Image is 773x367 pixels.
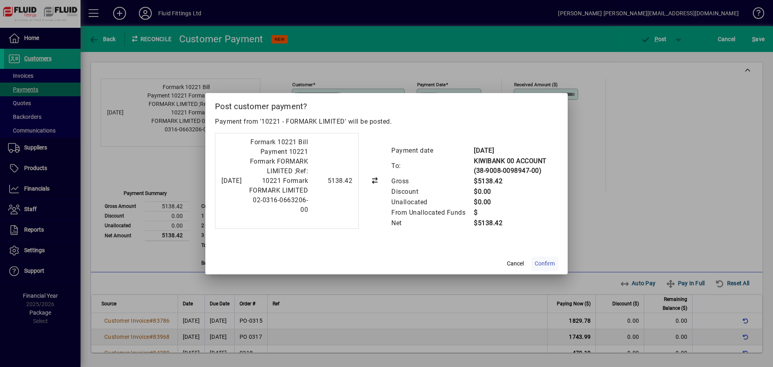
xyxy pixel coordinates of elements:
div: [DATE] [221,176,242,186]
span: Cancel [507,259,524,268]
button: Cancel [502,257,528,271]
span: Formark 10221 Bill Payment 10221 Formark FORMARK LIMITED ;Ref: 10221 Formark FORMARK LIMITED 02-0... [249,138,308,214]
td: Gross [391,176,473,187]
td: $ [473,207,558,218]
td: $0.00 [473,197,558,207]
td: Payment date [391,145,473,156]
button: Confirm [531,257,558,271]
td: To: [391,156,473,176]
td: $5138.42 [473,218,558,228]
td: KIWIBANK 00 ACCOUNT (38-9008-0098947-00) [473,156,558,176]
p: Payment from '10221 - FORMARK LIMITED' will be posted. [215,117,558,126]
td: Discount [391,187,473,197]
td: $5138.42 [473,176,558,187]
td: Unallocated [391,197,473,207]
td: [DATE] [473,145,558,156]
div: 5138.42 [312,176,352,186]
td: From Unallocated Funds [391,207,473,218]
span: Confirm [535,259,555,268]
h2: Post customer payment? [205,93,568,116]
td: Net [391,218,473,228]
td: $0.00 [473,187,558,197]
